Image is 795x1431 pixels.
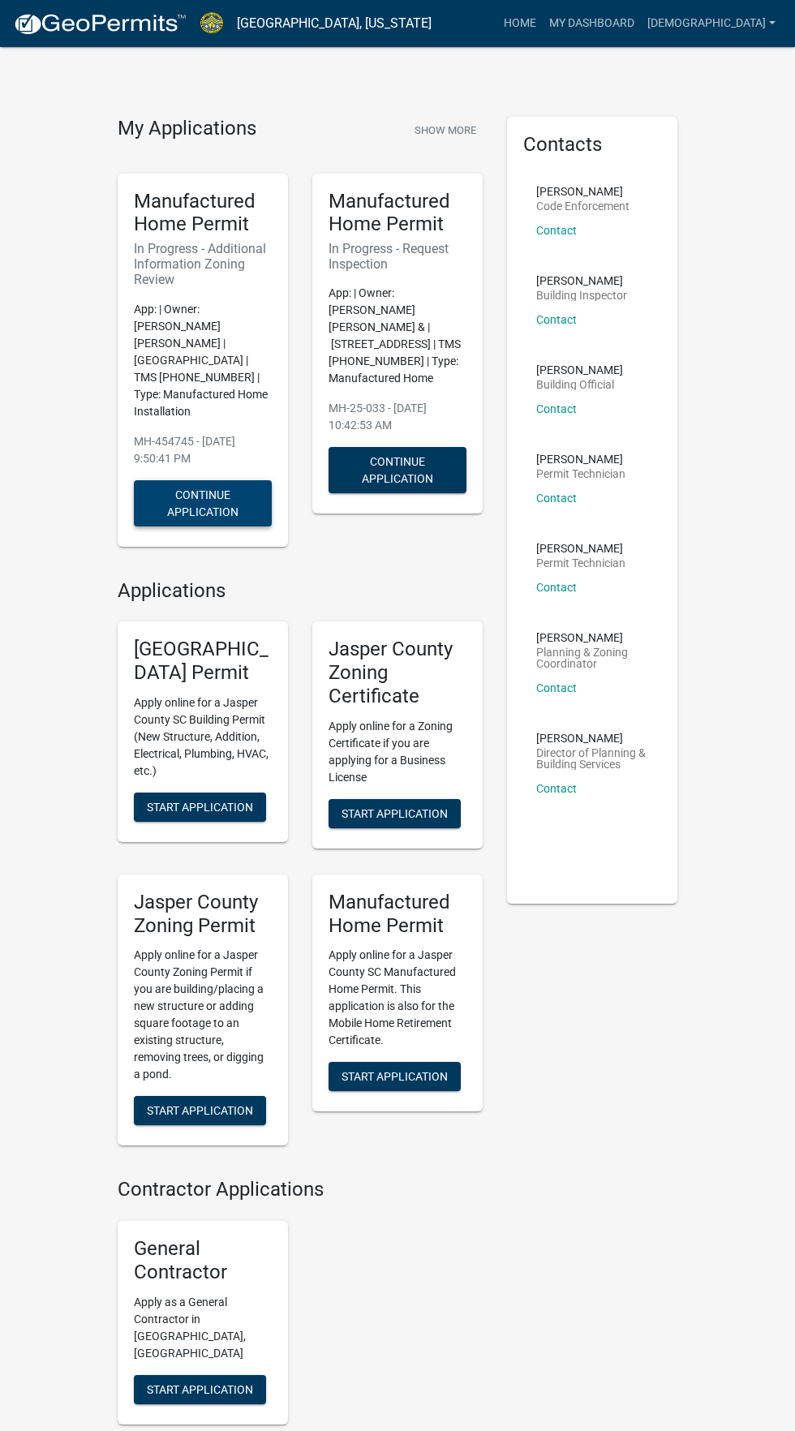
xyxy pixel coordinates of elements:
[536,632,648,643] p: [PERSON_NAME]
[536,782,577,795] a: Contact
[134,891,272,938] h5: Jasper County Zoning Permit
[134,1375,266,1404] button: Start Application
[329,891,466,938] h5: Manufactured Home Permit
[536,581,577,594] a: Contact
[329,190,466,237] h5: Manufactured Home Permit
[329,1062,461,1091] button: Start Application
[134,638,272,685] h5: [GEOGRAPHIC_DATA] Permit
[536,747,648,770] p: Director of Planning & Building Services
[134,241,272,288] h6: In Progress - Additional Information Zoning Review
[536,290,627,301] p: Building Inspector
[536,468,625,479] p: Permit Technician
[200,12,224,34] img: Jasper County, South Carolina
[237,10,432,37] a: [GEOGRAPHIC_DATA], [US_STATE]
[329,638,466,707] h5: Jasper County Zoning Certificate
[134,1294,272,1362] p: Apply as a General Contractor in [GEOGRAPHIC_DATA], [GEOGRAPHIC_DATA]
[329,400,466,434] p: MH-25-033 - [DATE] 10:42:53 AM
[543,8,641,39] a: My Dashboard
[134,190,272,237] h5: Manufactured Home Permit
[118,579,483,603] h4: Applications
[118,117,256,141] h4: My Applications
[408,117,483,144] button: Show More
[536,313,577,326] a: Contact
[536,224,577,237] a: Contact
[342,1070,448,1083] span: Start Application
[536,543,625,554] p: [PERSON_NAME]
[134,694,272,780] p: Apply online for a Jasper County SC Building Permit (New Structure, Addition, Electrical, Plumbin...
[536,200,630,212] p: Code Enforcement
[536,379,623,390] p: Building Official
[134,301,272,420] p: App: | Owner: [PERSON_NAME] [PERSON_NAME] | [GEOGRAPHIC_DATA] | TMS [PHONE_NUMBER] | Type: Manufa...
[536,557,625,569] p: Permit Technician
[536,186,630,197] p: [PERSON_NAME]
[134,793,266,822] button: Start Application
[536,733,648,744] p: [PERSON_NAME]
[134,433,272,467] p: MH-454745 - [DATE] 9:50:41 PM
[118,579,483,1159] wm-workflow-list-section: Applications
[118,1178,483,1201] h4: Contractor Applications
[342,806,448,819] span: Start Application
[134,480,272,526] button: Continue Application
[536,647,648,669] p: Planning & Zoning Coordinator
[329,947,466,1049] p: Apply online for a Jasper County SC Manufactured Home Permit. This application is also for the Mo...
[536,681,577,694] a: Contact
[329,718,466,786] p: Apply online for a Zoning Certificate if you are applying for a Business License
[536,364,623,376] p: [PERSON_NAME]
[329,447,466,493] button: Continue Application
[536,492,577,505] a: Contact
[536,275,627,286] p: [PERSON_NAME]
[147,1104,253,1117] span: Start Application
[134,1096,266,1125] button: Start Application
[134,947,272,1083] p: Apply online for a Jasper County Zoning Permit if you are building/placing a new structure or add...
[641,8,782,39] a: [DEMOGRAPHIC_DATA]
[134,1237,272,1284] h5: General Contractor
[329,241,466,272] h6: In Progress - Request Inspection
[536,402,577,415] a: Contact
[329,799,461,828] button: Start Application
[523,133,661,157] h5: Contacts
[147,1382,253,1395] span: Start Application
[329,285,466,387] p: App: | Owner: [PERSON_NAME] [PERSON_NAME] & | [STREET_ADDRESS] | TMS [PHONE_NUMBER] | Type: Manuf...
[536,453,625,465] p: [PERSON_NAME]
[147,801,253,814] span: Start Application
[497,8,543,39] a: Home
